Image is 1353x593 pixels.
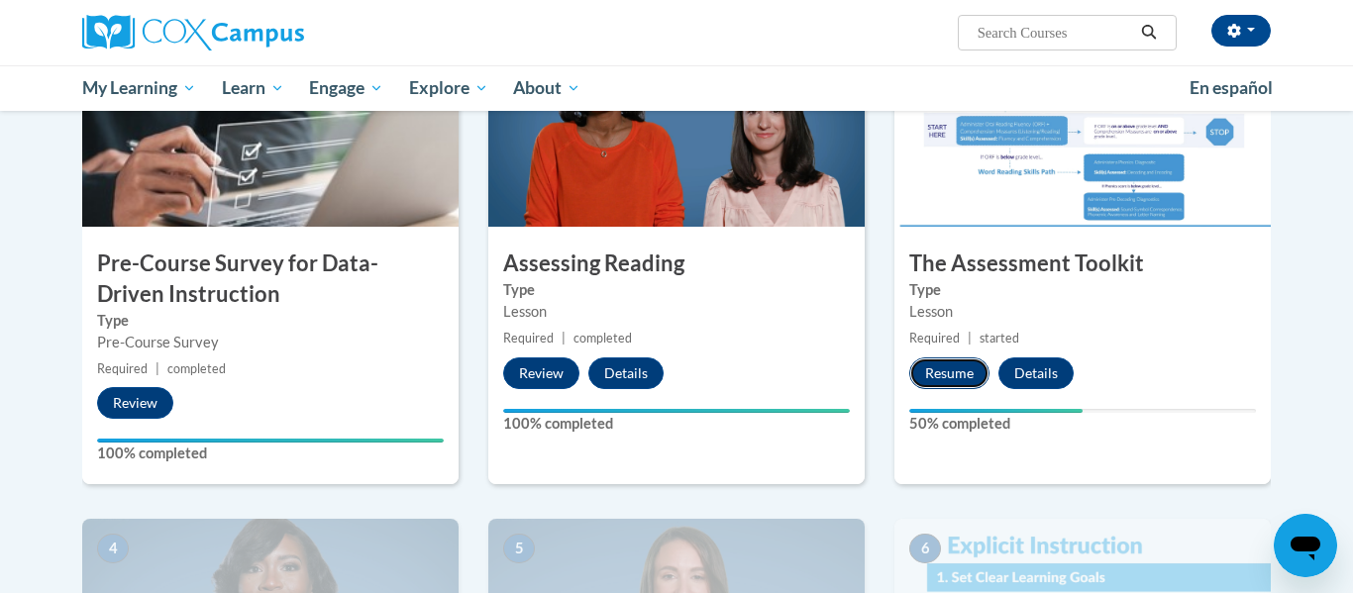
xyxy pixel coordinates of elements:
[97,534,129,563] span: 4
[998,357,1074,389] button: Details
[1177,67,1286,109] a: En español
[222,76,284,100] span: Learn
[909,357,989,389] button: Resume
[97,439,444,443] div: Your progress
[1190,77,1273,98] span: En español
[513,76,580,100] span: About
[894,248,1271,279] h3: The Assessment Toolkit
[503,279,850,301] label: Type
[909,301,1256,323] div: Lesson
[488,29,865,227] img: Course Image
[909,413,1256,435] label: 50% completed
[167,361,226,376] span: completed
[909,534,941,563] span: 6
[894,29,1271,227] img: Course Image
[97,361,148,376] span: Required
[573,331,632,346] span: completed
[1134,21,1164,45] button: Search
[503,301,850,323] div: Lesson
[1274,514,1337,577] iframe: Button to launch messaging window
[82,15,304,50] img: Cox Campus
[97,443,444,464] label: 100% completed
[296,65,396,111] a: Engage
[1211,15,1271,47] button: Account Settings
[909,331,960,346] span: Required
[52,65,1301,111] div: Main menu
[503,413,850,435] label: 100% completed
[501,65,594,111] a: About
[503,357,579,389] button: Review
[503,331,554,346] span: Required
[968,331,972,346] span: |
[69,65,209,111] a: My Learning
[97,387,173,419] button: Review
[909,409,1083,413] div: Your progress
[209,65,297,111] a: Learn
[503,409,850,413] div: Your progress
[309,76,383,100] span: Engage
[396,65,501,111] a: Explore
[82,248,459,310] h3: Pre-Course Survey for Data-Driven Instruction
[503,534,535,563] span: 5
[909,279,1256,301] label: Type
[409,76,488,100] span: Explore
[488,248,865,279] h3: Assessing Reading
[562,331,566,346] span: |
[588,357,664,389] button: Details
[976,21,1134,45] input: Search Courses
[82,76,196,100] span: My Learning
[82,29,459,227] img: Course Image
[97,310,444,332] label: Type
[97,332,444,353] div: Pre-Course Survey
[156,361,159,376] span: |
[82,15,459,50] a: Cox Campus
[980,331,1019,346] span: started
